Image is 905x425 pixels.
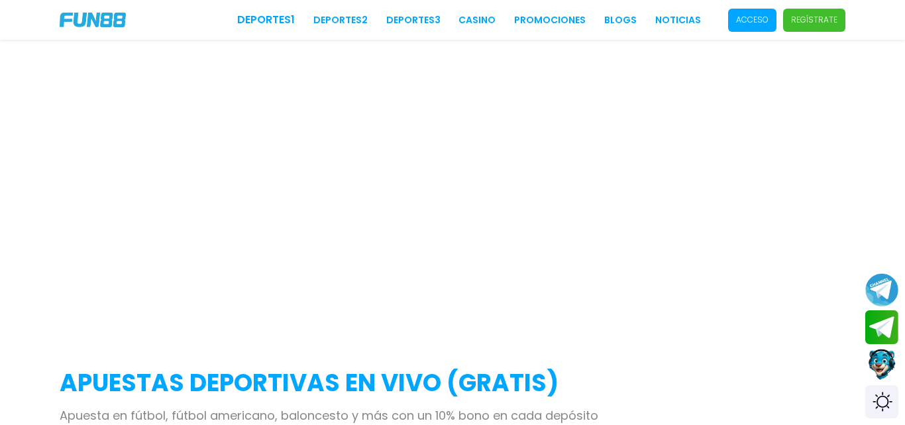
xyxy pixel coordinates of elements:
a: BLOGS [604,13,637,27]
p: Acceso [736,14,769,26]
a: Promociones [514,13,586,27]
img: Company Logo [60,13,126,27]
button: Join telegram [865,310,898,345]
a: Deportes2 [313,13,368,27]
a: Deportes3 [386,13,441,27]
div: Switch theme [865,385,898,418]
a: CASINO [458,13,496,27]
button: Join telegram channel [865,273,898,307]
a: Deportes1 [237,12,295,28]
p: Regístrate [791,14,837,26]
h2: APUESTAS DEPORTIVAS EN VIVO (gratis) [60,365,845,401]
a: NOTICIAS [655,13,701,27]
button: Contact customer service [865,347,898,382]
p: Apuesta en fútbol, fútbol americano, baloncesto y más con un 10% bono en cada depósito [60,406,845,424]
